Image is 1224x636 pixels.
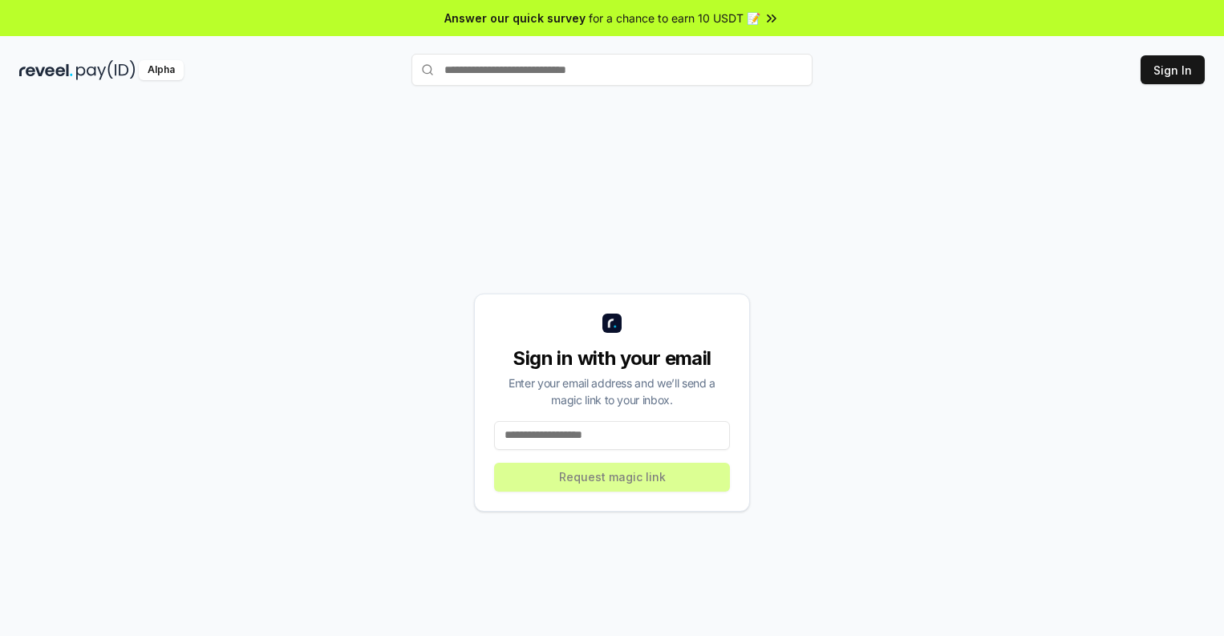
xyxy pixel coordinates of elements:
[76,60,136,80] img: pay_id
[589,10,760,26] span: for a chance to earn 10 USDT 📝
[19,60,73,80] img: reveel_dark
[139,60,184,80] div: Alpha
[494,375,730,408] div: Enter your email address and we’ll send a magic link to your inbox.
[602,314,622,333] img: logo_small
[444,10,586,26] span: Answer our quick survey
[1141,55,1205,84] button: Sign In
[494,346,730,371] div: Sign in with your email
